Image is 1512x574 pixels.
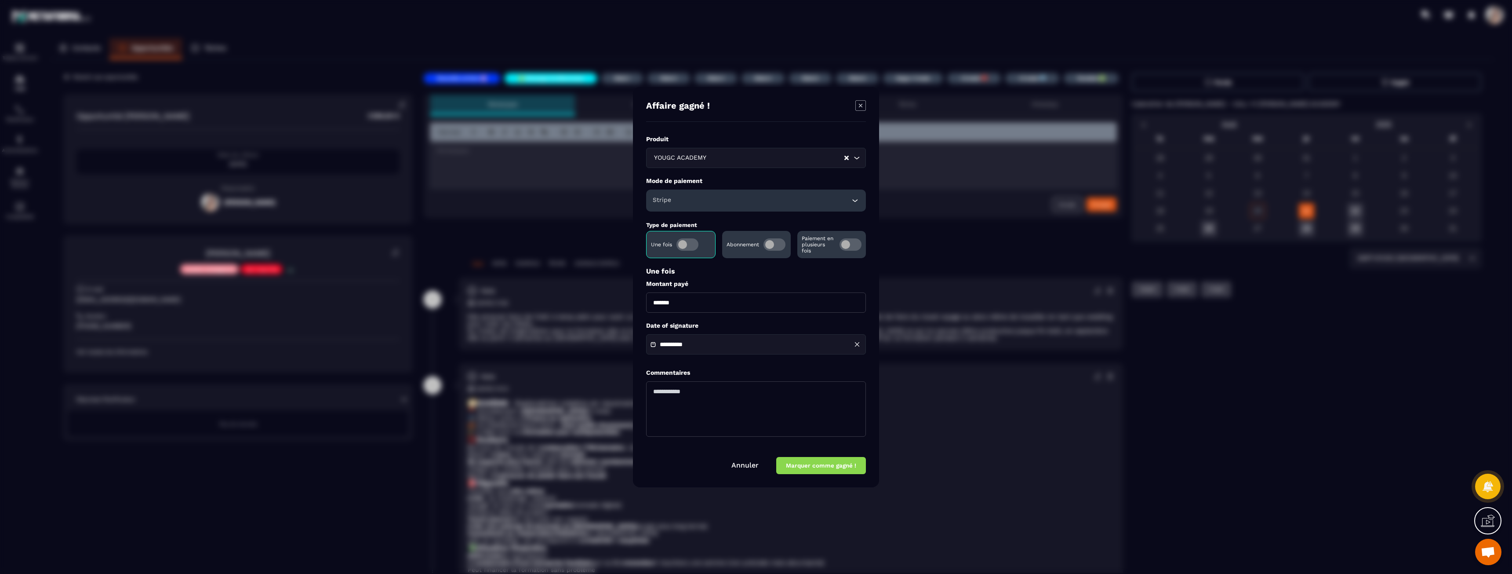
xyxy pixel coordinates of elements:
input: Search for option [708,153,843,163]
p: Une fois [646,267,866,275]
h4: Affaire gagné ! [646,100,710,113]
p: Paiement en plusieurs fois [802,235,835,254]
p: Une fois [651,241,672,248]
div: Search for option [646,148,866,168]
button: Marquer comme gagné ! [776,457,866,474]
a: Annuler [731,461,759,469]
label: Produit [646,135,866,143]
label: Commentaires [646,369,690,377]
p: Abonnement [727,241,759,248]
span: YOUGC ACADEMY [652,153,708,163]
button: Clear Selected [844,154,849,161]
label: Mode de paiement [646,177,866,185]
label: Montant payé [646,280,866,288]
label: Date of signature [646,322,866,330]
label: Type de paiement [646,222,697,228]
a: Ouvrir le chat [1475,539,1501,565]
